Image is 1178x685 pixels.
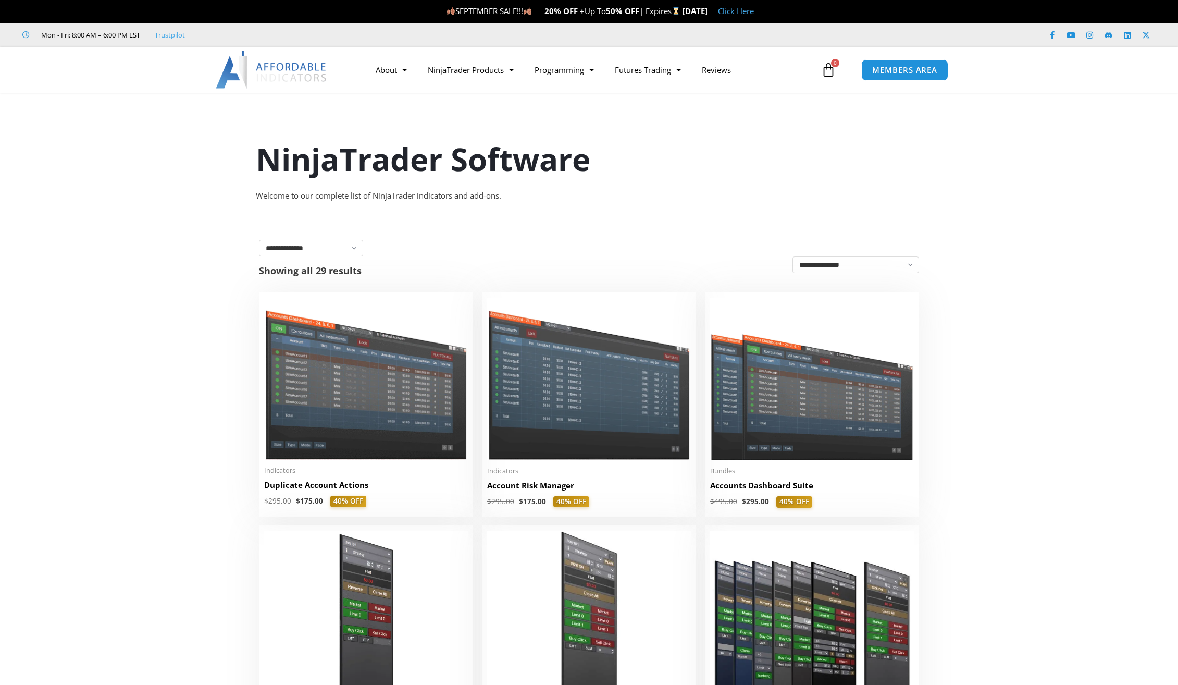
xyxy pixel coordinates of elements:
span: $ [519,497,523,506]
a: Trustpilot [155,29,185,41]
span: 0 [831,59,839,67]
span: 40% OFF [776,496,812,508]
a: Click Here [718,6,754,16]
a: About [365,58,417,82]
h2: Duplicate Account Actions [264,480,468,491]
img: Account Risk Manager [487,298,691,460]
span: $ [487,497,491,506]
strong: 20% OFF + [544,6,585,16]
span: Mon - Fri: 8:00 AM – 6:00 PM EST [39,29,140,41]
h1: NinjaTrader Software [256,137,923,181]
a: Reviews [691,58,741,82]
bdi: 495.00 [710,497,737,506]
a: Futures Trading [604,58,691,82]
strong: [DATE] [683,6,708,16]
span: $ [264,496,268,506]
h2: Accounts Dashboard Suite [710,480,914,491]
a: MEMBERS AREA [861,59,948,81]
nav: Menu [365,58,819,82]
img: LogoAI | Affordable Indicators – NinjaTrader [216,51,328,89]
span: $ [710,497,714,506]
img: 🍂 [447,7,455,15]
a: NinjaTrader Products [417,58,524,82]
span: Bundles [710,467,914,475]
span: $ [742,497,746,506]
span: Indicators [264,466,468,475]
div: Welcome to our complete list of NinjaTrader indicators and add-ons. [256,189,923,203]
span: MEMBERS AREA [872,66,937,74]
a: Accounts Dashboard Suite [710,480,914,496]
bdi: 295.00 [264,496,291,506]
select: Shop order [792,256,919,273]
a: 0 [805,55,851,85]
a: Programming [524,58,604,82]
img: ⌛ [672,7,680,15]
span: SEPTEMBER SALE!!! Up To | Expires [447,6,683,16]
img: Duplicate Account Actions [264,298,468,460]
span: $ [296,496,300,506]
span: Indicators [487,467,691,475]
bdi: 295.00 [742,497,769,506]
h2: Account Risk Manager [487,480,691,491]
span: 40% OFF [553,496,589,508]
bdi: 175.00 [519,497,546,506]
strong: 50% OFF [606,6,639,16]
bdi: 295.00 [487,497,514,506]
bdi: 175.00 [296,496,323,506]
a: Account Risk Manager [487,480,691,496]
img: 🍂 [524,7,531,15]
img: Accounts Dashboard Suite [710,298,914,460]
a: Duplicate Account Actions [264,480,468,496]
span: 40% OFF [330,496,366,507]
p: Showing all 29 results [259,266,362,275]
